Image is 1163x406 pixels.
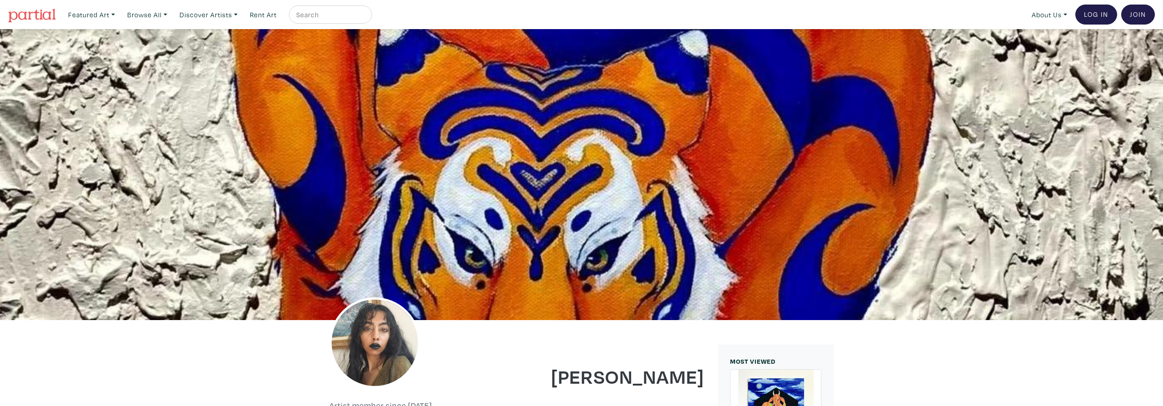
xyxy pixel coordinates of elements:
a: Browse All [123,5,171,24]
a: Log In [1075,5,1117,25]
a: About Us [1028,5,1071,24]
small: MOST VIEWED [730,357,775,366]
h1: [PERSON_NAME] [524,364,705,388]
a: Join [1121,5,1155,25]
a: Rent Art [246,5,281,24]
input: Search [295,9,363,20]
a: Featured Art [64,5,119,24]
a: Discover Artists [175,5,242,24]
img: phpThumb.php [329,297,420,388]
